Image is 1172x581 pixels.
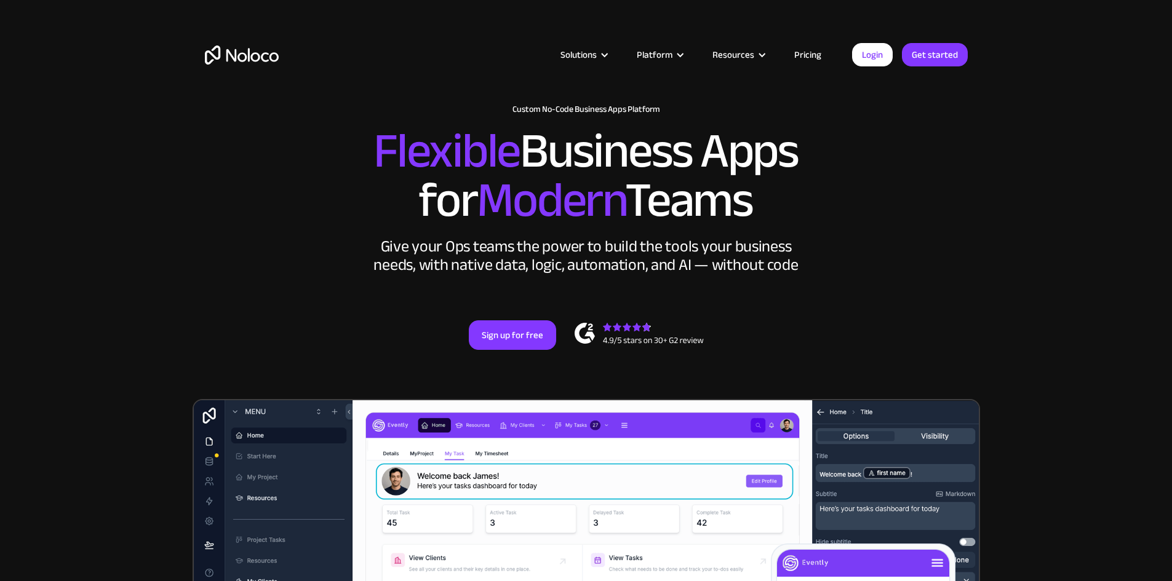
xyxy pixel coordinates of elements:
[560,47,597,63] div: Solutions
[371,237,802,274] div: Give your Ops teams the power to build the tools your business needs, with native data, logic, au...
[637,47,672,63] div: Platform
[779,47,837,63] a: Pricing
[545,47,621,63] div: Solutions
[469,320,556,350] a: Sign up for free
[205,127,968,225] h2: Business Apps for Teams
[712,47,754,63] div: Resources
[373,105,520,197] span: Flexible
[621,47,697,63] div: Platform
[477,154,625,246] span: Modern
[205,45,279,65] a: home
[852,43,893,66] a: Login
[902,43,968,66] a: Get started
[697,47,779,63] div: Resources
